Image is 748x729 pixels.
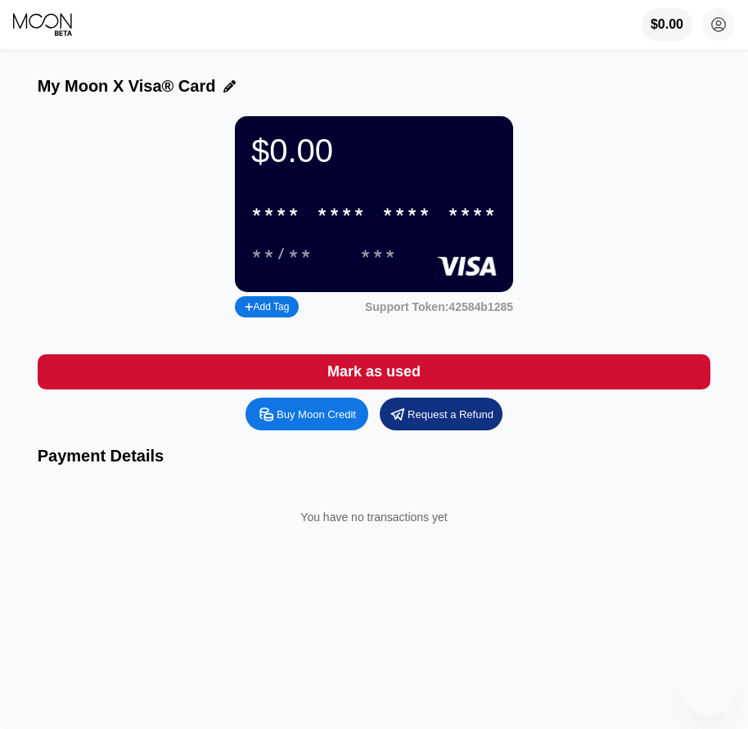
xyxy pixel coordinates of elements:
div: Mark as used [327,362,421,381]
div: Support Token:42584b1285 [365,300,513,313]
div: You have no transactions yet [51,494,698,540]
div: Support Token: 42584b1285 [365,300,513,313]
div: Add Tag [235,296,299,317]
iframe: Button to launch messaging window [683,664,735,716]
div: Buy Moon Credit [277,407,356,421]
div: $0.00 [251,133,497,169]
div: Mark as used [38,354,711,389]
div: Request a Refund [408,407,493,421]
div: Payment Details [38,447,711,466]
div: My Moon X Visa® Card [38,77,216,96]
div: $0.00 [651,17,683,32]
div: $0.00 [642,8,692,41]
div: Request a Refund [380,398,502,430]
div: Buy Moon Credit [246,398,368,430]
div: Add Tag [245,301,289,313]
